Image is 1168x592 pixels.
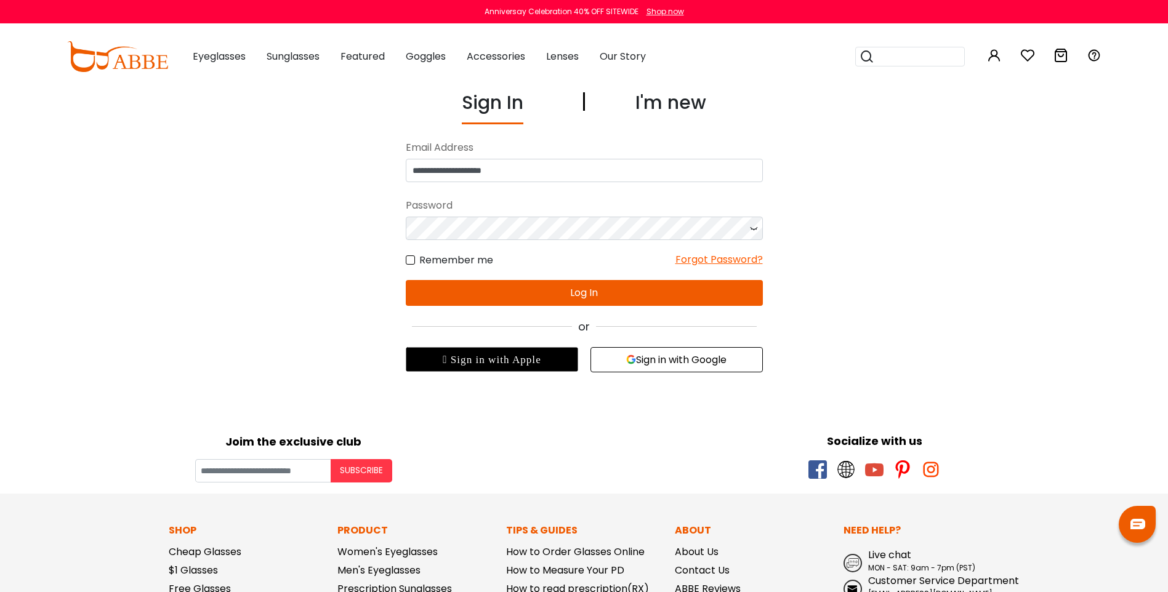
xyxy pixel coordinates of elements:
[506,563,624,577] a: How to Measure Your PD
[195,459,331,482] input: Your email
[337,545,438,559] a: Women's Eyeglasses
[893,460,912,479] span: pinterest
[1130,519,1145,529] img: chat
[169,545,241,559] a: Cheap Glasses
[485,6,638,17] div: Anniversay Celebration 40% OFF SITEWIDE
[406,49,446,63] span: Goggles
[675,252,763,268] div: Forgot Password?
[406,137,763,159] div: Email Address
[506,523,663,538] p: Tips & Guides
[844,548,1000,574] a: Live chat MON - SAT: 9am - 7pm (PST)
[590,433,1159,449] div: Socialize with us
[868,548,911,562] span: Live chat
[922,460,940,479] span: instagram
[406,194,763,217] div: Password
[406,280,763,306] button: Log In
[646,6,684,17] div: Shop now
[406,252,493,268] label: Remember me
[675,523,831,538] p: About
[9,431,578,450] div: Joim the exclusive club
[868,562,975,573] span: MON - SAT: 9am - 7pm (PST)
[337,523,494,538] p: Product
[467,49,525,63] span: Accessories
[865,460,884,479] span: youtube
[844,523,1000,538] p: Need Help?
[462,89,523,124] div: Sign In
[331,459,392,482] button: Subscribe
[67,41,168,72] img: abbeglasses.com
[635,89,706,124] div: I'm new
[169,563,218,577] a: $1 Glasses
[406,347,578,372] div: Sign in with Apple
[837,460,855,479] span: twitter
[506,545,645,559] a: How to Order Glasses Online
[600,49,646,63] span: Our Story
[808,460,827,479] span: facebook
[546,49,579,63] span: Lenses
[337,563,421,577] a: Men's Eyeglasses
[675,563,730,577] a: Contact Us
[868,574,1019,588] span: Customer Service Department
[590,347,763,372] button: Sign in with Google
[675,545,719,559] a: About Us
[640,6,684,17] a: Shop now
[193,49,246,63] span: Eyeglasses
[340,49,385,63] span: Featured
[169,523,325,538] p: Shop
[267,49,320,63] span: Sunglasses
[406,318,763,335] div: or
